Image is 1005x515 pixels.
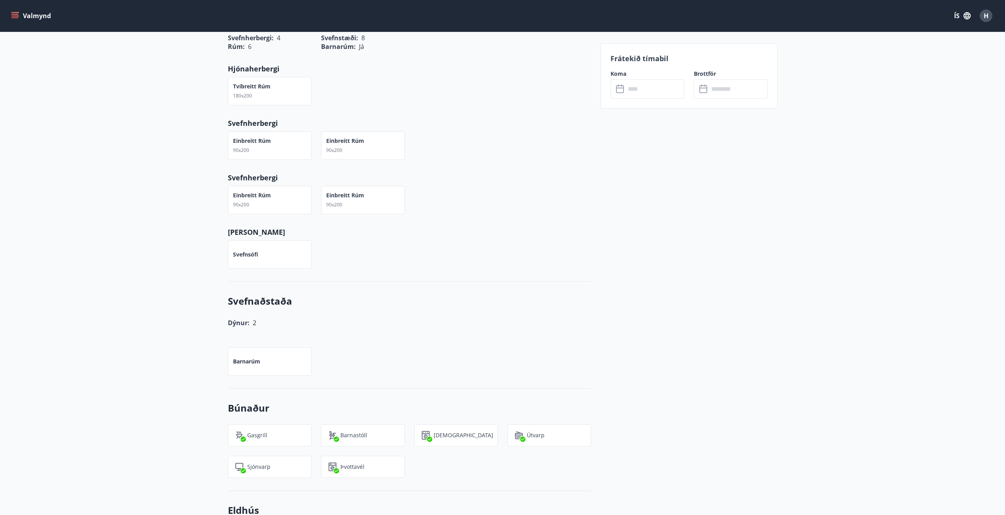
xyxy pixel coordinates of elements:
[611,70,684,78] label: Koma
[228,118,591,128] p: Svefnherbergi
[527,431,545,439] p: Útvarp
[235,462,244,472] img: mAminyBEY3mRTAfayxHTq5gfGd6GwGu9CEpuJRvg.svg
[228,42,245,51] span: Rúm :
[233,82,271,90] p: Tvíbreitt rúm
[228,64,591,74] p: Hjónaherbergi
[233,358,260,365] p: Barnarúm
[340,431,367,439] p: Barnastóll
[694,70,768,78] label: Brottför
[235,431,244,440] img: ZXjrS3QKesehq6nQAPjaRuRTI364z8ohTALB4wBr.svg
[228,318,250,327] span: Dýnur:
[359,42,364,51] span: Já
[977,6,996,25] button: H
[950,9,975,23] button: ÍS
[328,431,337,440] img: ro1VYixuww4Qdd7lsw8J65QhOwJZ1j2DOUyXo3Mt.svg
[326,147,342,154] span: 90x200
[247,431,267,439] p: Gasgrill
[233,201,249,208] span: 90x200
[228,227,591,237] p: [PERSON_NAME]
[233,147,249,154] span: 90x200
[434,431,493,439] p: [DEMOGRAPHIC_DATA]
[233,137,271,145] p: Einbreitt rúm
[233,251,258,258] p: Svefnsófi
[248,42,252,51] span: 6
[233,191,271,199] p: Einbreitt rúm
[984,11,988,20] span: H
[326,191,364,199] p: Einbreitt rúm
[514,431,524,440] img: HjsXMP79zaSHlY54vW4Et0sdqheuFiP1RYfGwuXf.svg
[340,463,364,471] p: Þvottavél
[228,401,591,415] h3: Búnaður
[326,137,364,145] p: Einbreitt rúm
[253,317,256,328] h6: 2
[228,294,591,308] h3: Svefnaðstaða
[611,53,768,64] p: Frátekið tímabil
[328,462,337,472] img: Dl16BY4EX9PAW649lg1C3oBuIaAsR6QVDQBO2cTm.svg
[321,42,356,51] span: Barnarúm :
[326,201,342,208] span: 90x200
[233,92,252,99] span: 180x200
[421,431,430,440] img: hddCLTAnxqFUMr1fxmbGG8zWilo2syolR0f9UjPn.svg
[247,463,271,471] p: Sjónvarp
[9,9,54,23] button: menu
[228,172,591,183] p: Svefnherbergi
